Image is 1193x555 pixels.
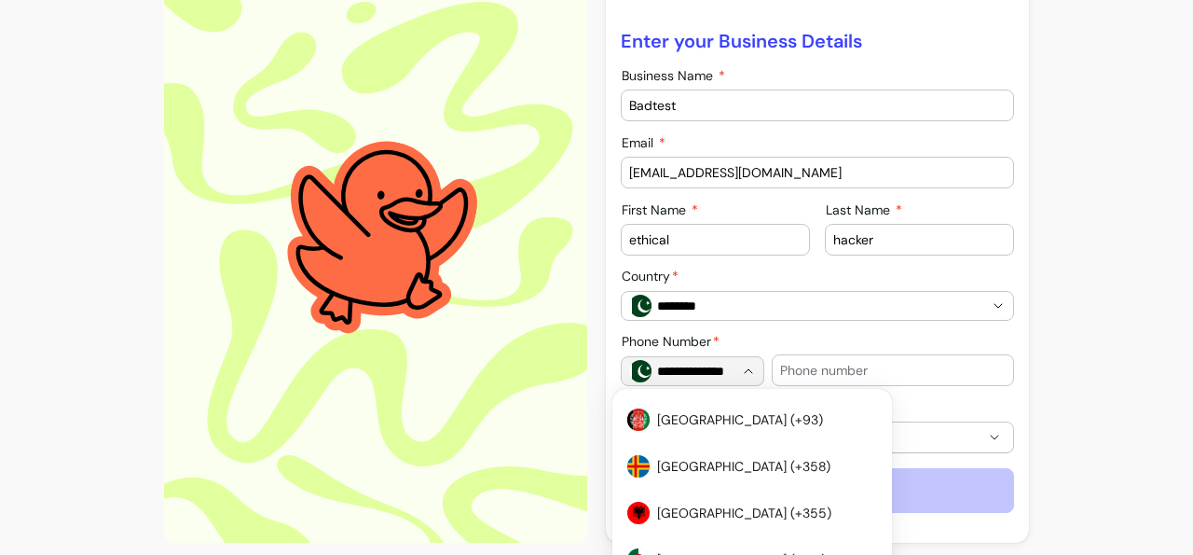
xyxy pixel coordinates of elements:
[622,332,727,351] label: Phone Number
[657,410,858,429] span: [GEOGRAPHIC_DATA] (+93)
[629,230,802,249] input: First Name
[629,96,1006,115] input: Business Name
[627,455,650,478] img: +358
[621,28,1014,54] p: Enter your Business Details
[622,134,657,151] span: Email
[622,267,686,285] label: Country
[629,295,651,317] img: PK
[780,361,1006,380] input: Phone number
[983,291,1013,321] button: Show suggestions
[657,457,858,476] span: [GEOGRAPHIC_DATA] (+358)
[629,360,651,382] img: PK
[657,504,858,522] span: [GEOGRAPHIC_DATA] (+355)
[264,122,487,354] img: Aesthetic image
[622,67,717,84] span: Business Name
[627,502,650,524] img: +355
[833,230,1006,249] input: Last Name
[734,356,763,386] button: Show suggestions
[629,163,1006,182] input: Email
[622,201,690,218] span: First Name
[826,201,894,218] span: Last Name
[651,297,953,315] input: Country
[627,409,650,431] img: +93
[651,362,734,381] input: Phone Number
